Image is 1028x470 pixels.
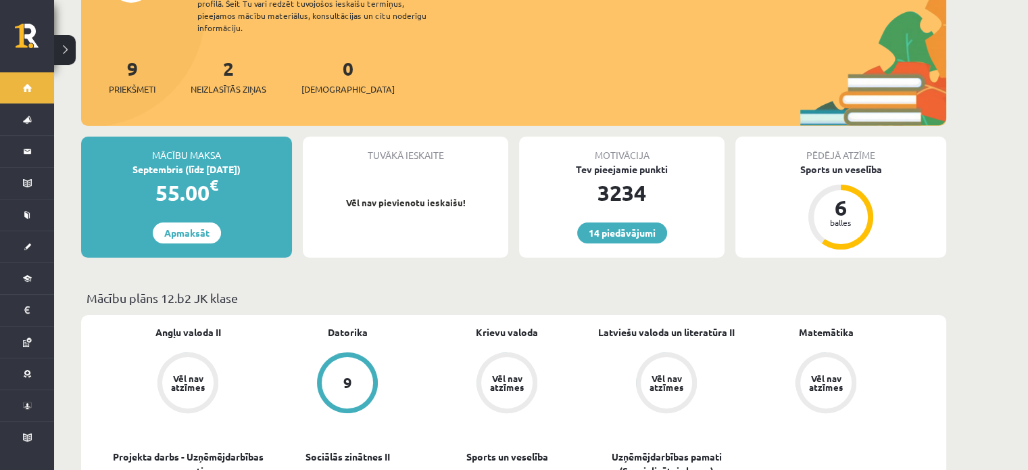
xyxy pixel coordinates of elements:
[108,352,268,416] a: Vēl nav atzīmes
[343,375,352,390] div: 9
[587,352,746,416] a: Vēl nav atzīmes
[746,352,906,416] a: Vēl nav atzīmes
[310,196,501,210] p: Vēl nav pievienotu ieskaišu!
[305,450,390,464] a: Sociālās zinātnes II
[303,137,508,162] div: Tuvākā ieskaite
[301,56,395,96] a: 0[DEMOGRAPHIC_DATA]
[169,374,207,392] div: Vēl nav atzīmes
[109,83,155,96] span: Priekšmeti
[15,24,54,57] a: Rīgas 1. Tālmācības vidusskola
[519,177,725,209] div: 3234
[735,137,946,162] div: Pēdējā atzīme
[191,56,266,96] a: 2Neizlasītās ziņas
[807,374,845,392] div: Vēl nav atzīmes
[210,175,218,195] span: €
[519,137,725,162] div: Motivācija
[647,374,685,392] div: Vēl nav atzīmes
[81,177,292,209] div: 55.00
[268,352,427,416] a: 9
[519,162,725,177] div: Tev pieejamie punkti
[577,222,667,243] a: 14 piedāvājumi
[328,325,368,339] a: Datorika
[191,83,266,96] span: Neizlasītās ziņas
[488,374,526,392] div: Vēl nav atzīmes
[81,137,292,162] div: Mācību maksa
[799,325,854,339] a: Matemātika
[476,325,538,339] a: Krievu valoda
[109,56,155,96] a: 9Priekšmeti
[155,325,221,339] a: Angļu valoda II
[301,83,395,96] span: [DEMOGRAPHIC_DATA]
[821,218,861,227] div: balles
[427,352,587,416] a: Vēl nav atzīmes
[821,197,861,218] div: 6
[81,162,292,177] div: Septembris (līdz [DATE])
[466,450,548,464] a: Sports un veselība
[598,325,735,339] a: Latviešu valoda un literatūra II
[735,162,946,177] div: Sports un veselība
[87,289,941,307] p: Mācību plāns 12.b2 JK klase
[735,162,946,252] a: Sports un veselība 6 balles
[153,222,221,243] a: Apmaksāt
